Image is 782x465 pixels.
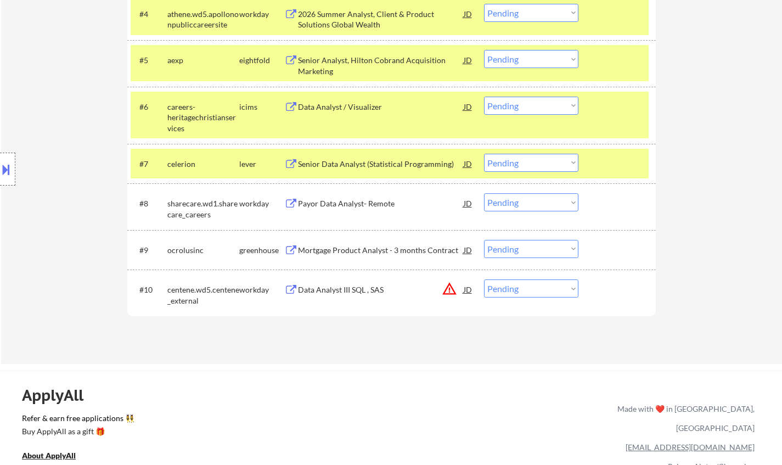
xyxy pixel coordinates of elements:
[139,55,159,66] div: #5
[22,426,132,440] a: Buy ApplyAll as a gift 🎁
[239,55,284,66] div: eightfold
[298,245,464,256] div: Mortgage Product Analyst - 3 months Contract
[239,245,284,256] div: greenhouse
[167,55,239,66] div: aexp
[167,245,239,256] div: ocrolusinc
[139,284,159,295] div: #10
[298,9,464,30] div: 2026 Summer Analyst, Client & Product Solutions Global Wealth
[298,159,464,170] div: Senior Data Analyst (Statistical Programming)
[167,284,239,306] div: centene.wd5.centene_external
[298,102,464,113] div: Data Analyst / Visualizer
[626,442,755,452] a: [EMAIL_ADDRESS][DOMAIN_NAME]
[298,55,464,76] div: Senior Analyst, Hilton Cobrand Acquisition Marketing
[22,386,96,405] div: ApplyAll
[239,9,284,20] div: workday
[239,284,284,295] div: workday
[167,102,239,134] div: careers-heritagechristianservices
[22,428,132,435] div: Buy ApplyAll as a gift 🎁
[167,198,239,220] div: sharecare.wd1.sharecare_careers
[463,97,474,116] div: JD
[463,154,474,173] div: JD
[239,102,284,113] div: icims
[463,4,474,24] div: JD
[239,159,284,170] div: lever
[463,240,474,260] div: JD
[22,451,76,460] u: About ApplyAll
[463,50,474,70] div: JD
[463,279,474,299] div: JD
[22,414,388,426] a: Refer & earn free applications 👯‍♀️
[463,193,474,213] div: JD
[167,159,239,170] div: celerion
[442,281,457,296] button: warning_amber
[22,450,91,464] a: About ApplyAll
[298,284,464,295] div: Data Analyst III SQL , SAS
[139,9,159,20] div: #4
[167,9,239,30] div: athene.wd5.apollononpubliccareersite
[613,399,755,438] div: Made with ❤️ in [GEOGRAPHIC_DATA], [GEOGRAPHIC_DATA]
[298,198,464,209] div: Payor Data Analyst- Remote
[239,198,284,209] div: workday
